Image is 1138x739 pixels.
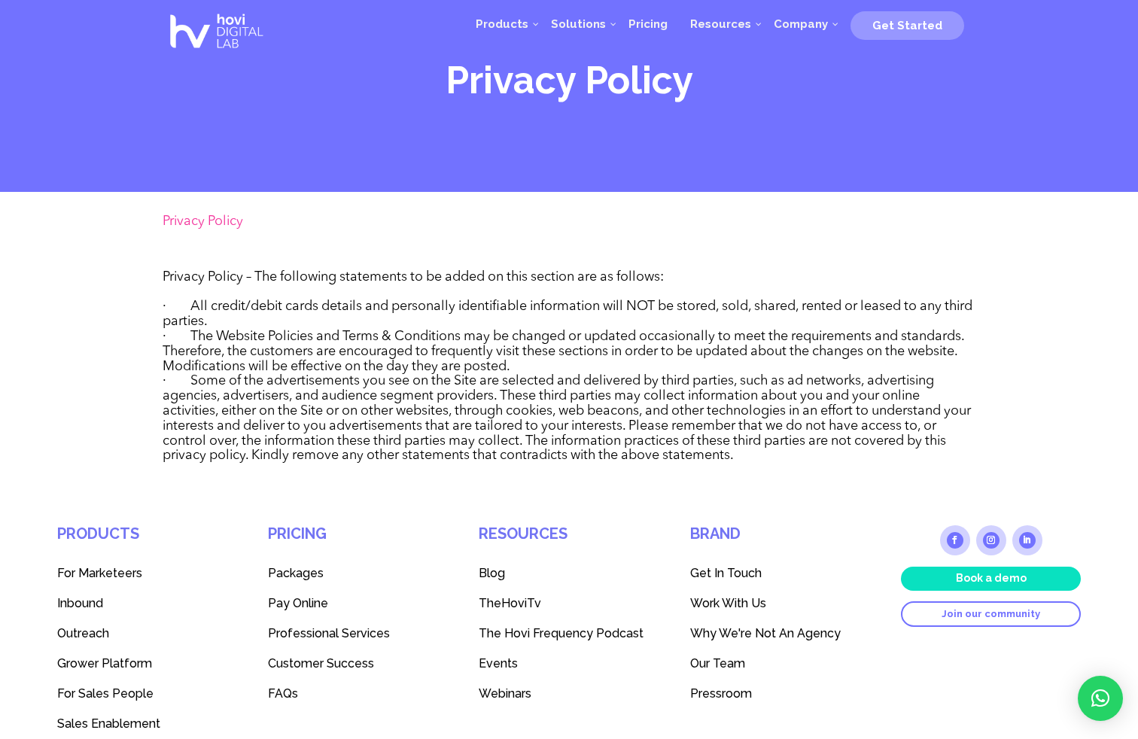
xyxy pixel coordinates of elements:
span: FAQs [268,686,298,701]
span: Get In Touch [690,566,762,580]
a: Outreach [57,618,238,648]
a: Work With Us [690,588,871,618]
a: Professional Services [268,618,449,648]
span: Outreach [57,626,109,640]
span: · The Website Policies and Terms & Conditions may be changed or updated occasionally to meet the ... [163,330,964,373]
span: Work With Us [690,596,766,610]
h4: Brand [690,525,871,558]
span: Solutions [551,17,606,31]
a: Sales Enablement [57,708,238,738]
a: Privacy Policy [163,214,243,228]
span: · Some of the advertisements you see on the Site are selected and delivered by third parties, suc... [163,374,971,462]
a: Why We're Not An Agency [690,618,871,648]
span: Grower Platform [57,656,152,671]
span: TheHoviTv [479,596,541,610]
span: Get Started [872,19,942,32]
span: Resources [690,17,751,31]
a: Join our community [901,601,1082,627]
a: Customer Success [268,648,449,678]
span: Blog [479,566,505,580]
a: Follow on Instagram [976,525,1006,555]
span: Pricing [628,17,668,31]
a: For Sales People [57,678,238,708]
h1: Privacy Policy [163,59,975,108]
span: Events [479,656,518,671]
span: Inbound [57,596,103,610]
a: Pressroom [690,678,871,708]
a: For Marketeers [57,558,238,588]
span: Sales Enablement [57,716,160,731]
a: The Hovi Frequency Podcast [479,618,659,648]
span: For Marketeers [57,566,142,580]
h4: Products [57,525,238,558]
span: For Sales People [57,686,154,701]
a: TheHoviTv [479,588,659,618]
a: Book a demo [901,567,1082,591]
a: Get In Touch [690,558,871,588]
span: Privacy Policy – The following statements to be added on this section are as follows: [163,270,664,284]
a: Our Team [690,648,871,678]
a: Follow on Facebook [940,525,970,555]
a: Company [762,2,839,47]
span: Pay Online [268,596,328,610]
a: Follow on LinkedIn [1012,525,1042,555]
a: FAQs [268,678,449,708]
span: Our Team [690,656,745,671]
a: Resources [679,2,762,47]
a: Inbound [57,588,238,618]
span: Packages [268,566,324,580]
span: Customer Success [268,656,374,671]
h4: Resources [479,525,659,558]
span: Why We're Not An Agency [690,626,841,640]
a: Events [479,648,659,678]
span: Webinars [479,686,531,701]
a: Get Started [850,13,964,35]
a: Pricing [617,2,679,47]
a: Grower Platform [57,648,238,678]
a: Solutions [540,2,617,47]
span: Products [476,17,528,31]
a: Pay Online [268,588,449,618]
span: Professional Services [268,626,390,640]
a: Blog [479,558,659,588]
span: Pressroom [690,686,752,701]
h4: Pricing [268,525,449,558]
span: · All credit/debit cards details and personally identifiable information will NOT be stored, sold... [163,300,972,328]
span: Company [774,17,828,31]
span: The Hovi Frequency Podcast [479,626,644,640]
a: Products [464,2,540,47]
a: Packages [268,558,449,588]
a: Webinars [479,678,659,708]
